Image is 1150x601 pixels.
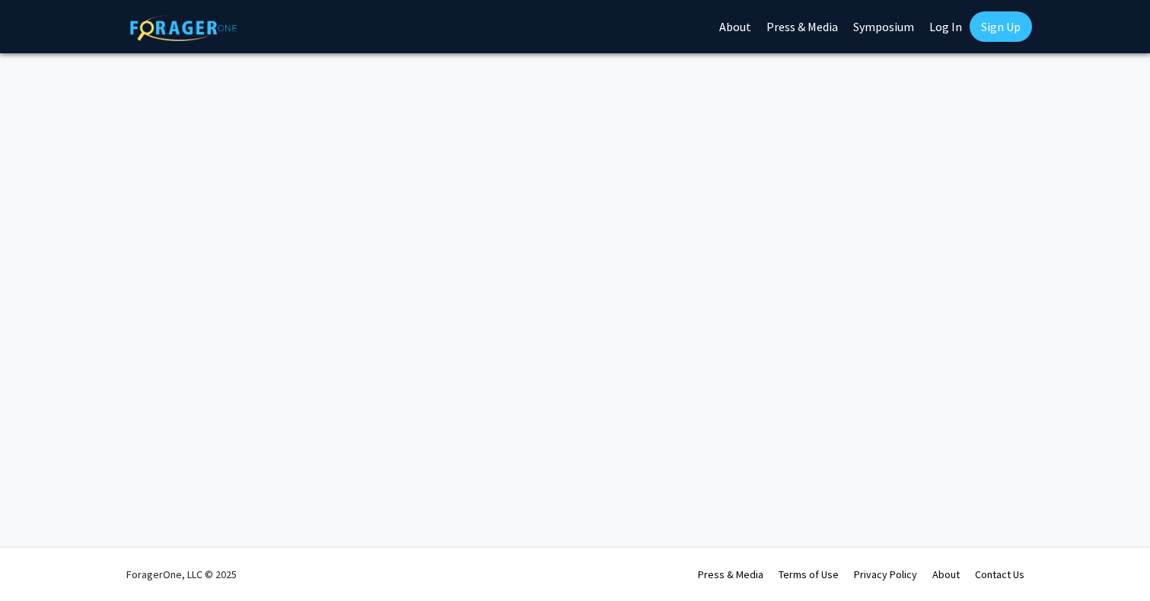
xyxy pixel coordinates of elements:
a: Sign Up [970,11,1032,42]
a: Privacy Policy [854,568,917,581]
a: Press & Media [698,568,763,581]
div: ForagerOne, LLC © 2025 [126,548,237,601]
a: About [932,568,960,581]
a: Terms of Use [779,568,839,581]
a: Contact Us [975,568,1024,581]
img: ForagerOne Logo [130,14,237,41]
